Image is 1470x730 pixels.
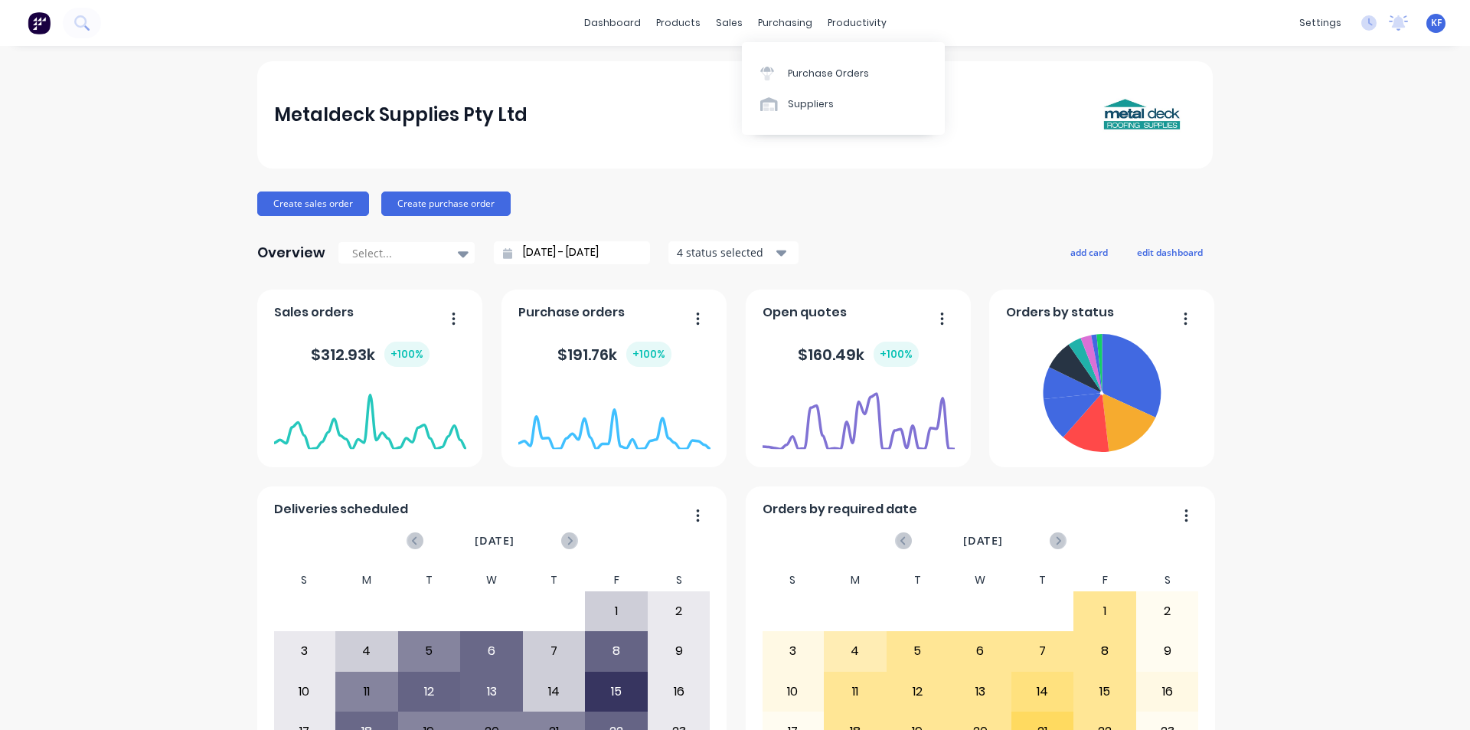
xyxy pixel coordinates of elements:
[825,632,886,670] div: 4
[763,500,917,519] span: Orders by required date
[28,11,51,34] img: Factory
[949,673,1011,711] div: 13
[586,673,647,711] div: 15
[1074,592,1135,630] div: 1
[820,11,894,34] div: productivity
[586,632,647,670] div: 8
[586,592,647,630] div: 1
[648,569,710,591] div: S
[762,569,825,591] div: S
[524,632,585,670] div: 7
[311,342,430,367] div: $ 312.93k
[461,632,522,670] div: 6
[1074,673,1135,711] div: 15
[708,11,750,34] div: sales
[1060,242,1118,262] button: add card
[825,673,886,711] div: 11
[336,673,397,711] div: 11
[524,673,585,711] div: 14
[274,100,528,130] div: Metaldeck Supplies Pty Ltd
[518,303,625,322] span: Purchase orders
[585,569,648,591] div: F
[257,237,325,268] div: Overview
[648,632,710,670] div: 9
[1012,673,1073,711] div: 14
[475,532,514,549] span: [DATE]
[274,673,335,711] div: 10
[763,303,847,322] span: Open quotes
[648,592,710,630] div: 2
[874,342,919,367] div: + 100 %
[274,303,354,322] span: Sales orders
[677,244,773,260] div: 4 status selected
[274,632,335,670] div: 3
[1137,632,1198,670] div: 9
[788,97,834,111] div: Suppliers
[742,89,945,119] a: Suppliers
[257,192,369,216] button: Create sales order
[399,673,460,711] div: 12
[1136,569,1199,591] div: S
[949,632,1011,670] div: 6
[887,632,949,670] div: 5
[577,11,648,34] a: dashboard
[763,632,824,670] div: 3
[398,569,461,591] div: T
[1073,569,1136,591] div: F
[1089,88,1196,142] img: Metaldeck Supplies Pty Ltd
[274,500,408,519] span: Deliveries scheduled
[399,632,460,670] div: 5
[1011,569,1074,591] div: T
[963,532,1003,549] span: [DATE]
[384,342,430,367] div: + 100 %
[648,673,710,711] div: 16
[1127,242,1213,262] button: edit dashboard
[335,569,398,591] div: M
[381,192,511,216] button: Create purchase order
[1012,632,1073,670] div: 7
[460,569,523,591] div: W
[1137,592,1198,630] div: 2
[668,241,799,264] button: 4 status selected
[1074,632,1135,670] div: 8
[336,632,397,670] div: 4
[949,569,1011,591] div: W
[1006,303,1114,322] span: Orders by status
[1137,673,1198,711] div: 16
[1292,11,1349,34] div: settings
[461,673,522,711] div: 13
[887,569,949,591] div: T
[788,67,869,80] div: Purchase Orders
[557,342,671,367] div: $ 191.76k
[750,11,820,34] div: purchasing
[626,342,671,367] div: + 100 %
[763,673,824,711] div: 10
[1431,16,1442,30] span: KF
[798,342,919,367] div: $ 160.49k
[887,673,949,711] div: 12
[523,569,586,591] div: T
[742,57,945,88] a: Purchase Orders
[273,569,336,591] div: S
[648,11,708,34] div: products
[824,569,887,591] div: M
